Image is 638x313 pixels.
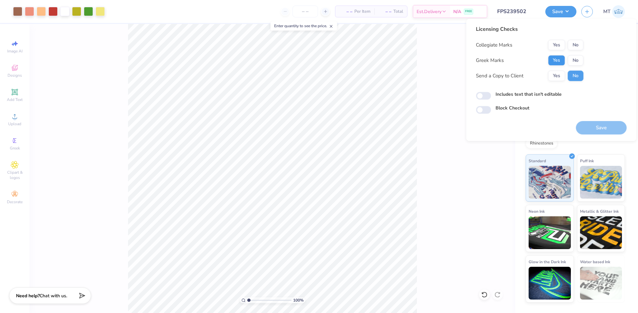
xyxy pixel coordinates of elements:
button: Save [545,6,576,17]
button: Yes [548,40,565,50]
div: Send a Copy to Client [476,72,523,80]
img: Water based Ink [580,267,622,300]
div: Greek Marks [476,57,504,64]
img: Neon Ink [529,216,571,249]
button: Yes [548,70,565,81]
span: Designs [8,73,22,78]
span: Per Item [354,8,370,15]
span: Image AI [7,49,23,54]
span: Est. Delivery [417,8,441,15]
span: FREE [465,9,472,14]
span: Standard [529,157,546,164]
span: Total [393,8,403,15]
span: Metallic & Glitter Ink [580,208,619,215]
a: MT [603,5,625,18]
span: N/A [453,8,461,15]
div: Rhinestones [526,139,557,148]
span: Decorate [7,199,23,205]
input: – – [292,6,318,17]
div: Collegiate Marks [476,41,512,49]
span: – – [378,8,391,15]
div: Enter quantity to see the price. [271,21,337,30]
img: Standard [529,166,571,199]
button: No [568,40,583,50]
input: Untitled Design [492,5,540,18]
button: Yes [548,55,565,66]
label: Block Checkout [496,105,529,112]
span: Glow in the Dark Ink [529,258,566,265]
button: No [568,70,583,81]
div: Licensing Checks [476,25,583,33]
span: – – [339,8,352,15]
img: Michelle Tapire [612,5,625,18]
span: Upload [8,121,21,127]
span: 100 % [293,297,304,303]
span: Water based Ink [580,258,610,265]
span: Puff Ink [580,157,594,164]
span: Neon Ink [529,208,545,215]
img: Puff Ink [580,166,622,199]
span: Clipart & logos [3,170,26,180]
label: Includes text that isn't editable [496,91,562,98]
span: MT [603,8,610,15]
span: Chat with us. [40,293,67,299]
span: Add Text [7,97,23,102]
img: Metallic & Glitter Ink [580,216,622,249]
button: No [568,55,583,66]
img: Glow in the Dark Ink [529,267,571,300]
span: Greek [10,146,20,151]
strong: Need help? [16,293,40,299]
